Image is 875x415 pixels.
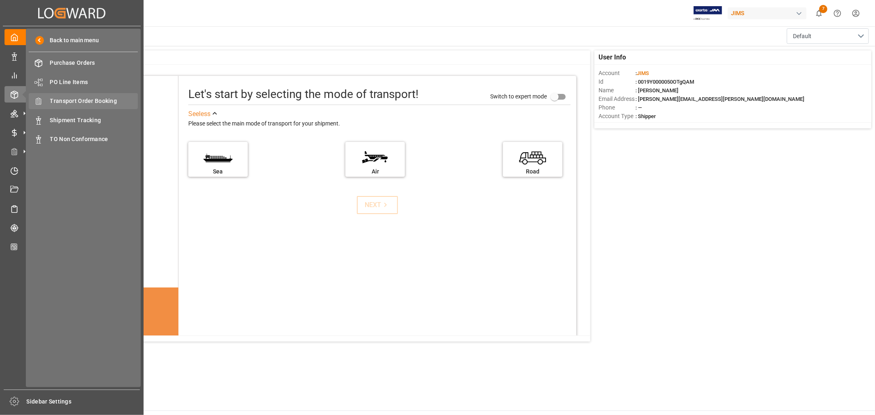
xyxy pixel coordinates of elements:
span: Default [793,32,811,41]
div: JIMS [728,7,806,19]
span: Account Type [599,112,635,121]
button: NEXT [357,196,398,214]
span: Email Address [599,95,635,103]
a: Sailing Schedules [5,201,139,217]
a: Timeslot Management V2 [5,162,139,178]
span: Switch to expert mode [490,93,547,99]
span: 7 [819,5,827,13]
button: open menu [787,28,869,44]
div: Please select the main mode of transport for your shipment. [188,119,571,129]
span: TO Non Conformance [50,135,138,144]
span: : 0019Y0000050OTgQAM [635,79,694,85]
span: Transport Order Booking [50,97,138,105]
button: show 7 new notifications [810,4,828,23]
div: See less [188,109,210,119]
span: Phone [599,103,635,112]
a: Document Management [5,182,139,198]
div: Road [507,167,558,176]
span: : [635,70,649,76]
div: Air [350,167,401,176]
span: Name [599,86,635,95]
span: JIMS [637,70,649,76]
span: User Info [599,52,626,62]
button: Help Center [828,4,847,23]
a: CO2 Calculator [5,239,139,255]
span: Sidebar Settings [27,397,140,406]
span: Shipment Tracking [50,116,138,125]
a: Data Management [5,48,139,64]
button: next slide / item [167,333,178,373]
a: My Cockpit [5,29,139,45]
a: Transport Order Booking [29,93,138,109]
span: : Shipper [635,113,656,119]
a: My Reports [5,67,139,83]
a: Purchase Orders [29,55,138,71]
span: Id [599,78,635,86]
a: PO Line Items [29,74,138,90]
div: Sea [192,167,244,176]
a: Shipment Tracking [29,112,138,128]
a: TO Non Conformance [29,131,138,147]
span: : [PERSON_NAME][EMAIL_ADDRESS][PERSON_NAME][DOMAIN_NAME] [635,96,804,102]
span: PO Line Items [50,78,138,87]
a: Tracking Shipment [5,220,139,236]
span: Back to main menu [44,36,99,45]
span: : — [635,105,642,111]
span: Purchase Orders [50,59,138,67]
img: Exertis%20JAM%20-%20Email%20Logo.jpg_1722504956.jpg [694,6,722,21]
div: Let's start by selecting the mode of transport! [188,86,418,103]
span: : [PERSON_NAME] [635,87,679,93]
div: NEXT [365,200,390,210]
span: Account [599,69,635,78]
button: JIMS [728,5,810,21]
